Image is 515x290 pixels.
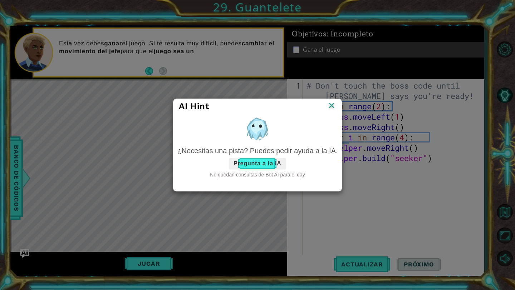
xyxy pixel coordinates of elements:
[327,101,336,111] img: IconClose.svg
[177,146,338,156] div: ¿Necesitas una pista? Puedes pedir ayuda a la IA.
[229,158,286,169] button: Pregunta a la IA
[244,115,271,142] img: AI Hint Animal
[179,101,209,111] span: AI Hint
[177,171,338,178] div: No quedan consultas de Bot AI para el day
